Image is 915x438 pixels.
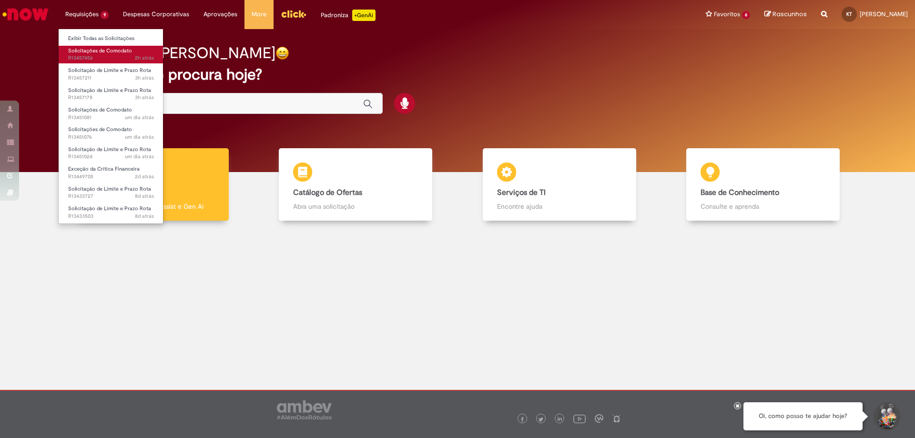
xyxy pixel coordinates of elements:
img: logo_footer_youtube.png [573,412,586,425]
span: Solicitação de Limite e Prazo Rota [68,185,151,193]
span: Despesas Corporativas [123,10,189,19]
img: logo_footer_facebook.png [520,417,525,422]
a: Aberto R13451081 : Solicitações de Comodato [59,105,163,122]
span: Solicitações de Comodato [68,106,132,113]
img: ServiceNow [1,5,50,24]
a: Catálogo de Ofertas Abra uma solicitação [254,148,458,221]
span: [PERSON_NAME] [860,10,908,18]
span: R13451076 [68,133,154,141]
span: R13457211 [68,74,154,82]
span: 2d atrás [135,173,154,180]
img: happy-face.png [275,46,289,60]
a: Aberto R13457456 : Solicitações de Comodato [59,46,163,63]
a: Aberto R13433503 : Solicitação de Limite e Prazo Rota [59,204,163,221]
time: 26/08/2025 16:51:22 [135,173,154,180]
time: 27/08/2025 09:33:45 [125,133,154,141]
span: Solicitações de Comodato [68,47,132,54]
a: Aberto R13451076 : Solicitações de Comodato [59,124,163,142]
a: Serviços de TI Encontre ajuda [457,148,661,221]
span: 8d atrás [135,213,154,220]
b: Serviços de TI [497,188,546,197]
span: R13457456 [68,54,154,62]
img: logo_footer_twitter.png [539,417,543,422]
span: R13433503 [68,213,154,220]
img: logo_footer_naosei.png [612,414,621,423]
span: Solicitação de Limite e Prazo Rota [68,205,151,212]
span: R13433727 [68,193,154,200]
span: More [252,10,266,19]
a: Base de Conhecimento Consulte e aprenda [661,148,865,221]
time: 28/08/2025 11:31:26 [135,74,154,81]
b: Catálogo de Ofertas [293,188,362,197]
span: um dia atrás [125,153,154,160]
b: Base de Conhecimento [701,188,779,197]
span: Solicitação de Limite e Prazo Rota [68,87,151,94]
time: 20/08/2025 17:05:34 [135,193,154,200]
a: Aberto R13457178 : Solicitação de Limite e Prazo Rota [59,85,163,103]
span: Aprovações [203,10,237,19]
img: logo_footer_ambev_rotulo_gray.png [277,400,332,419]
span: 6 [742,11,750,19]
span: Exceção da Crítica Financeira [68,165,140,173]
span: um dia atrás [125,114,154,121]
span: 8d atrás [135,193,154,200]
span: R13449705 [68,173,154,181]
span: 2h atrás [135,54,154,61]
span: R13451081 [68,114,154,122]
a: Tirar dúvidas Tirar dúvidas com Lupi Assist e Gen Ai [50,148,254,221]
p: Encontre ajuda [497,202,622,211]
span: Favoritos [714,10,740,19]
a: Aberto R13433727 : Solicitação de Limite e Prazo Rota [59,184,163,202]
time: 28/08/2025 12:00:20 [135,54,154,61]
img: logo_footer_workplace.png [595,414,603,423]
time: 27/08/2025 09:28:08 [125,153,154,160]
ul: Requisições [58,29,163,224]
img: logo_footer_linkedin.png [558,417,562,422]
span: Solicitação de Limite e Prazo Rota [68,67,151,74]
div: Padroniza [321,10,376,21]
span: KT [846,11,852,17]
span: R13451024 [68,153,154,161]
span: Solicitações de Comodato [68,126,132,133]
span: R13457178 [68,94,154,102]
span: Solicitação de Limite e Prazo Rota [68,146,151,153]
button: Iniciar Conversa de Suporte [872,402,901,431]
span: Rascunhos [773,10,807,19]
a: Aberto R13449705 : Exceção da Crítica Financeira [59,164,163,182]
p: Consulte e aprenda [701,202,825,211]
a: Aberto R13451024 : Solicitação de Limite e Prazo Rota [59,144,163,162]
span: 9 [101,11,109,19]
a: Exibir Todas as Solicitações [59,33,163,44]
h2: Boa tarde, [PERSON_NAME] [82,45,275,61]
a: Aberto R13457211 : Solicitação de Limite e Prazo Rota [59,65,163,83]
time: 28/08/2025 11:27:54 [135,94,154,101]
span: 3h atrás [135,74,154,81]
p: +GenAi [352,10,376,21]
span: Requisições [65,10,99,19]
img: click_logo_yellow_360x200.png [281,7,306,21]
div: Oi, como posso te ajudar hoje? [743,402,863,430]
h2: O que você procura hoje? [82,66,833,83]
time: 27/08/2025 09:34:25 [125,114,154,121]
a: Rascunhos [764,10,807,19]
span: 3h atrás [135,94,154,101]
p: Abra uma solicitação [293,202,418,211]
time: 20/08/2025 16:31:20 [135,213,154,220]
span: um dia atrás [125,133,154,141]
